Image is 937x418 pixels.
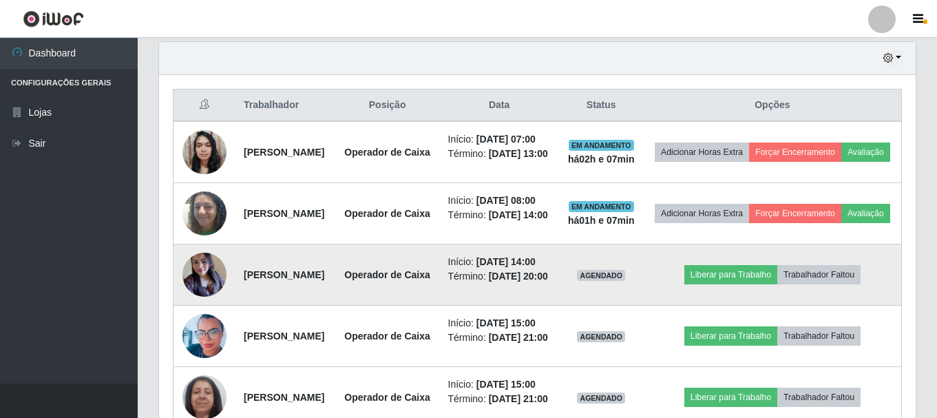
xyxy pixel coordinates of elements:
[23,10,84,28] img: CoreUI Logo
[777,388,861,407] button: Trabalhador Faltou
[244,269,324,280] strong: [PERSON_NAME]
[476,317,536,328] time: [DATE] 15:00
[182,184,227,242] img: 1736128144098.jpeg
[448,377,551,392] li: Início:
[749,204,841,223] button: Forçar Encerramento
[489,332,548,343] time: [DATE] 21:00
[476,195,536,206] time: [DATE] 08:00
[448,269,551,284] li: Término:
[344,147,430,158] strong: Operador de Caixa
[448,147,551,161] li: Término:
[476,379,536,390] time: [DATE] 15:00
[684,326,777,346] button: Liberar para Trabalho
[235,90,335,122] th: Trabalhador
[644,90,902,122] th: Opções
[344,392,430,403] strong: Operador de Caixa
[448,255,551,269] li: Início:
[244,331,324,342] strong: [PERSON_NAME]
[448,331,551,345] li: Término:
[182,245,227,304] img: 1711331188761.jpeg
[777,265,861,284] button: Trabalhador Faltou
[841,204,890,223] button: Avaliação
[489,148,548,159] time: [DATE] 13:00
[489,393,548,404] time: [DATE] 21:00
[577,331,625,342] span: AGENDADO
[344,269,430,280] strong: Operador de Caixa
[448,132,551,147] li: Início:
[244,392,324,403] strong: [PERSON_NAME]
[568,154,635,165] strong: há 02 h e 07 min
[684,265,777,284] button: Liberar para Trabalho
[476,256,536,267] time: [DATE] 14:00
[577,270,625,281] span: AGENDADO
[569,140,634,151] span: EM ANDAMENTO
[559,90,644,122] th: Status
[182,123,227,181] img: 1736008247371.jpeg
[344,208,430,219] strong: Operador de Caixa
[244,208,324,219] strong: [PERSON_NAME]
[684,388,777,407] button: Liberar para Trabalho
[440,90,559,122] th: Data
[448,194,551,208] li: Início:
[489,271,548,282] time: [DATE] 20:00
[335,90,440,122] th: Posição
[476,134,536,145] time: [DATE] 07:00
[569,201,634,212] span: EM ANDAMENTO
[489,209,548,220] time: [DATE] 14:00
[749,143,841,162] button: Forçar Encerramento
[448,316,551,331] li: Início:
[244,147,324,158] strong: [PERSON_NAME]
[841,143,890,162] button: Avaliação
[777,326,861,346] button: Trabalhador Faltou
[448,392,551,406] li: Término:
[577,393,625,404] span: AGENDADO
[448,208,551,222] li: Término:
[655,143,749,162] button: Adicionar Horas Extra
[344,331,430,342] strong: Operador de Caixa
[182,309,227,364] img: 1650895174401.jpeg
[655,204,749,223] button: Adicionar Horas Extra
[568,215,635,226] strong: há 01 h e 07 min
